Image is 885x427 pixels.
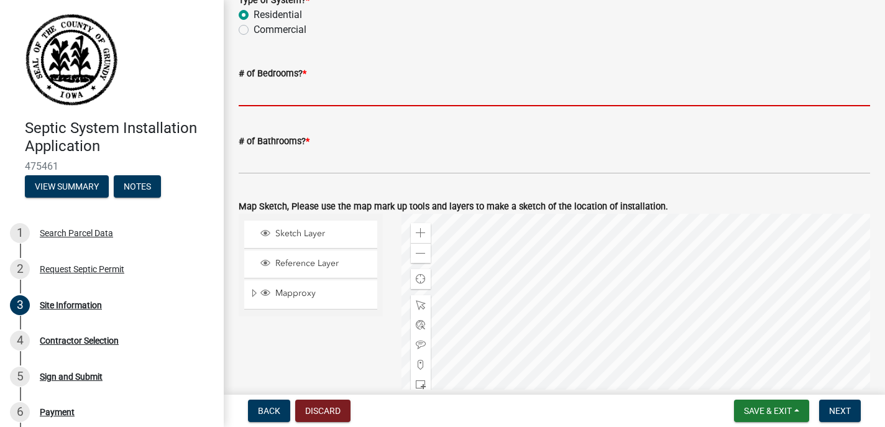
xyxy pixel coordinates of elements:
div: 1 [10,223,30,243]
div: Site Information [40,301,102,310]
div: 2 [10,259,30,279]
div: Zoom in [411,223,431,243]
label: Commercial [254,22,306,37]
button: View Summary [25,175,109,198]
label: # of Bedrooms? [239,70,306,78]
h4: Septic System Installation Application [25,119,214,155]
label: Residential [254,7,302,22]
span: Reference Layer [272,258,373,269]
img: Grundy County, Iowa [25,13,118,106]
div: Zoom out [411,243,431,263]
span: Mapproxy [272,288,373,299]
li: Sketch Layer [244,221,377,249]
label: Map Sketch, Please use the map mark up tools and layers to make a sketch of the location of insta... [239,203,668,211]
li: Reference Layer [244,250,377,278]
div: Payment [40,408,75,416]
button: Discard [295,400,351,422]
wm-modal-confirm: Summary [25,182,109,192]
div: Find my location [411,269,431,289]
div: 6 [10,402,30,422]
button: Notes [114,175,161,198]
div: Search Parcel Data [40,229,113,237]
label: # of Bathrooms? [239,137,310,146]
div: 5 [10,367,30,387]
ul: Layer List [243,218,378,313]
button: Back [248,400,290,422]
wm-modal-confirm: Notes [114,182,161,192]
span: 475461 [25,160,199,172]
div: Reference Layer [259,258,373,270]
div: Sign and Submit [40,372,103,381]
button: Save & Exit [734,400,809,422]
div: 3 [10,295,30,315]
div: 4 [10,331,30,351]
span: Expand [249,288,259,301]
li: Mapproxy [244,280,377,309]
div: Sketch Layer [259,228,373,241]
span: Next [829,406,851,416]
div: Contractor Selection [40,336,119,345]
div: Mapproxy [259,288,373,300]
span: Sketch Layer [272,228,373,239]
span: Save & Exit [744,406,792,416]
button: Next [819,400,861,422]
div: Request Septic Permit [40,265,124,273]
span: Back [258,406,280,416]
